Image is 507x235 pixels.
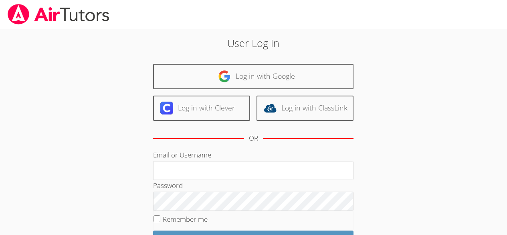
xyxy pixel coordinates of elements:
[160,102,173,114] img: clever-logo-6eab21bc6e7a338710f1a6ff85c0baf02591cd810cc4098c63d3a4b26e2feb20.svg
[153,150,211,159] label: Email or Username
[249,133,258,144] div: OR
[153,181,183,190] label: Password
[7,4,110,25] img: airtutors_banner-c4298cdbf04f3fff15de1276eac7730deb9818008684d7c2e4769d2f7ddbe033.png
[264,102,277,114] img: classlink-logo-d6bb404cc1216ec64c9a2012d9dc4662098be43eaf13dc465df04b49fa7ab582.svg
[153,96,250,121] a: Log in with Clever
[117,35,390,51] h2: User Log in
[163,215,208,224] label: Remember me
[257,96,353,121] a: Log in with ClassLink
[153,64,353,89] a: Log in with Google
[218,70,231,83] img: google-logo-50288ca7cdecda66e5e0955fdab243c47b7ad437acaf1139b6f446037453330a.svg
